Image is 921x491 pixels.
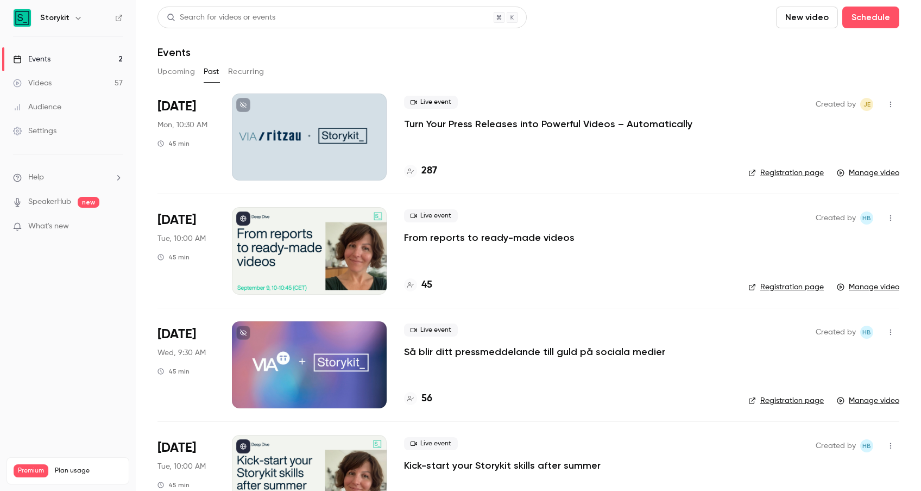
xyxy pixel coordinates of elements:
[157,139,190,148] div: 45 min
[404,96,458,109] span: Live event
[748,167,824,178] a: Registration page
[157,367,190,376] div: 45 min
[404,437,458,450] span: Live event
[157,321,215,408] div: Aug 27 Wed, 9:30 AM (Europe/Stockholm)
[860,212,873,225] span: Heidi Bordal
[157,233,206,244] span: Tue, 10:00 AM
[28,172,44,183] span: Help
[157,207,215,294] div: Sep 9 Tue, 10:00 AM (Europe/Stockholm)
[157,461,206,472] span: Tue, 10:00 AM
[157,326,196,343] span: [DATE]
[837,282,899,293] a: Manage video
[860,326,873,339] span: Heidi Bordal
[816,98,856,111] span: Created by
[40,13,70,23] h6: Storykit
[204,63,219,80] button: Past
[157,347,206,358] span: Wed, 9:30 AM
[748,282,824,293] a: Registration page
[404,459,601,472] a: Kick-start your Storykit skills after summer
[157,46,191,59] h1: Events
[862,439,871,452] span: HB
[13,102,61,113] div: Audience
[78,197,99,208] span: new
[816,326,856,339] span: Created by
[404,164,437,178] a: 287
[13,126,56,136] div: Settings
[776,7,838,28] button: New video
[404,391,432,406] a: 56
[14,9,31,27] img: Storykit
[157,253,190,262] div: 45 min
[404,278,432,293] a: 45
[421,278,432,293] h4: 45
[837,167,899,178] a: Manage video
[157,481,190,489] div: 45 min
[404,324,458,337] span: Live event
[13,172,123,183] li: help-dropdown-opener
[13,54,51,65] div: Events
[860,98,873,111] span: Jonna Ekman
[157,98,196,115] span: [DATE]
[421,391,432,406] h4: 56
[421,164,437,178] h4: 287
[228,63,264,80] button: Recurring
[860,439,873,452] span: Heidi Bordal
[157,439,196,457] span: [DATE]
[157,63,195,80] button: Upcoming
[28,221,69,232] span: What's new
[13,78,52,89] div: Videos
[842,7,899,28] button: Schedule
[167,12,275,23] div: Search for videos or events
[863,98,870,111] span: JE
[862,326,871,339] span: HB
[55,467,122,475] span: Plan usage
[14,464,48,477] span: Premium
[837,395,899,406] a: Manage video
[862,212,871,225] span: HB
[816,439,856,452] span: Created by
[404,345,665,358] a: Så blir ditt pressmeddelande till guld på sociala medier
[404,117,692,130] a: Turn Your Press Releases into Powerful Videos – Automatically
[110,222,123,232] iframe: Noticeable Trigger
[28,196,71,208] a: SpeakerHub
[157,94,215,181] div: Oct 6 Mon, 10:30 AM (Europe/Stockholm)
[157,120,207,130] span: Mon, 10:30 AM
[404,231,575,244] a: From reports to ready-made videos
[157,212,196,229] span: [DATE]
[816,212,856,225] span: Created by
[404,209,458,222] span: Live event
[748,395,824,406] a: Registration page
